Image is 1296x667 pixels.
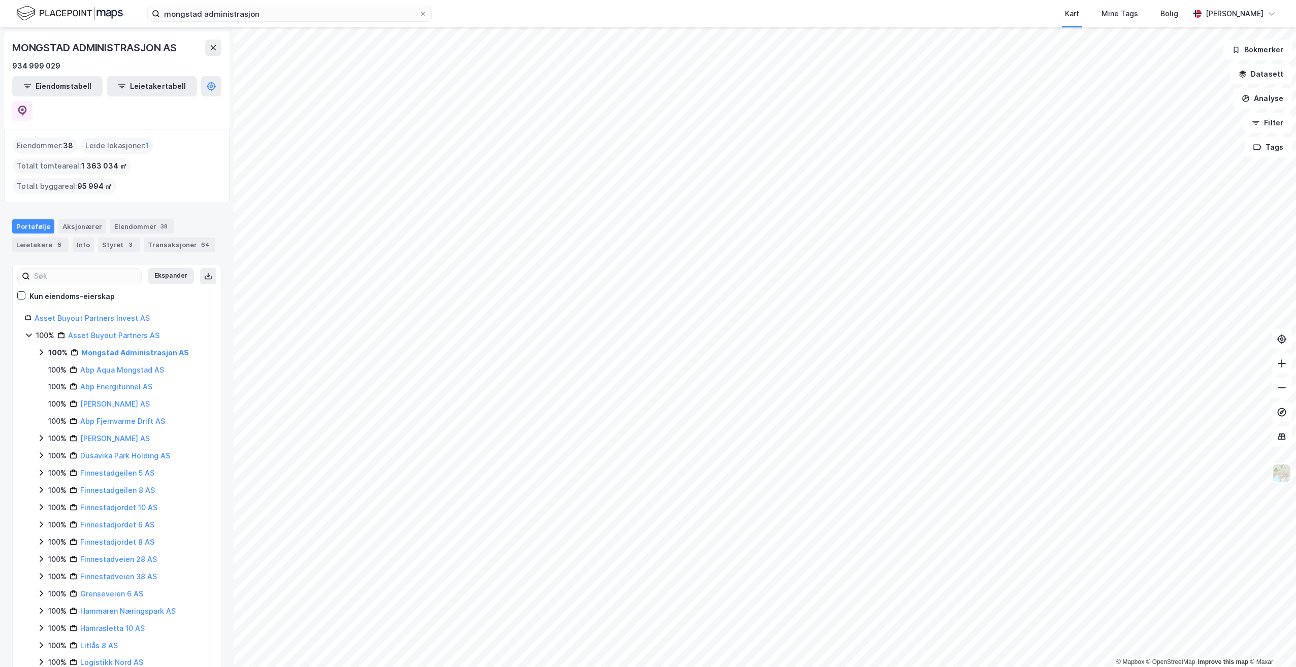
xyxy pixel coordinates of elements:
img: logo.f888ab2527a4732fd821a326f86c7f29.svg [16,5,123,22]
a: [PERSON_NAME] AS [80,434,150,443]
a: Asset Buyout Partners AS [68,331,159,340]
a: Dusavika Park Holding AS [80,451,170,460]
div: Leide lokasjoner : [81,138,153,154]
a: Finnestadgeilen 8 AS [80,486,155,494]
div: Eiendommer [110,219,174,234]
div: Leietakere [12,238,69,252]
div: 100% [48,519,67,531]
a: Finnestadjordet 10 AS [80,503,157,512]
div: 100% [36,329,54,342]
div: 100% [48,432,67,445]
div: 100% [48,364,67,376]
input: Søk på adresse, matrikkel, gårdeiere, leietakere eller personer [160,6,419,21]
div: 100% [48,381,67,393]
a: Logistikk Nord AS [80,658,143,666]
button: Filter [1243,113,1292,133]
span: 95 994 ㎡ [77,180,112,192]
div: 100% [48,347,68,359]
a: Abp Aqua Mongstad AS [80,365,164,374]
a: Finnestadveien 28 AS [80,555,157,563]
div: 38 [158,221,170,231]
div: 934 999 029 [12,60,60,72]
input: Søk [30,269,141,284]
button: Bokmerker [1223,40,1292,60]
a: Finnestadjordet 8 AS [80,538,154,546]
div: 100% [48,588,67,600]
div: 100% [48,398,67,410]
div: 100% [48,553,67,565]
a: Mongstad Administrasjon AS [81,348,189,357]
a: [PERSON_NAME] AS [80,399,150,408]
a: OpenStreetMap [1146,658,1195,665]
a: Abp Energitunnel AS [80,382,152,391]
a: Finnestadgeilen 5 AS [80,469,154,477]
div: MONGSTAD ADMINISTRASJON AS [12,40,179,56]
div: 100% [48,571,67,583]
div: [PERSON_NAME] [1206,8,1263,20]
div: 100% [48,502,67,514]
button: Eiendomstabell [12,76,103,96]
div: Aksjonærer [58,219,106,234]
div: Kun eiendoms-eierskap [29,290,115,303]
div: Totalt tomteareal : [13,158,131,174]
div: 100% [48,484,67,496]
div: 100% [48,640,67,652]
a: Improve this map [1198,658,1248,665]
a: Finnestadjordet 6 AS [80,520,154,529]
button: Ekspander [148,268,194,284]
div: Eiendommer : [13,138,77,154]
iframe: Chat Widget [1245,618,1296,667]
div: 100% [48,450,67,462]
div: 100% [48,467,67,479]
div: Mine Tags [1101,8,1138,20]
div: Bolig [1160,8,1178,20]
div: 100% [48,605,67,617]
span: 1 363 034 ㎡ [81,160,127,172]
div: Kart [1065,8,1079,20]
div: 3 [125,240,136,250]
button: Tags [1245,137,1292,157]
span: 1 [146,140,149,152]
a: Mapbox [1116,658,1144,665]
div: 6 [54,240,64,250]
div: 100% [48,536,67,548]
div: Portefølje [12,219,54,234]
a: Finnestadveien 38 AS [80,572,157,581]
a: Grenseveien 6 AS [80,589,143,598]
div: Transaksjoner [144,238,215,252]
span: 38 [63,140,73,152]
a: Abp Fjernvarme Drift AS [80,417,165,425]
div: 100% [48,622,67,635]
div: Styret [98,238,140,252]
button: Analyse [1233,88,1292,109]
a: Hammaren Næringspark AS [80,607,176,615]
img: Z [1272,463,1291,483]
div: Info [73,238,94,252]
div: Totalt byggareal : [13,178,116,194]
a: Asset Buyout Partners Invest AS [35,314,150,322]
button: Leietakertabell [107,76,197,96]
a: Litlås 8 AS [80,641,118,650]
a: Hamrasletta 10 AS [80,624,145,632]
div: 100% [48,415,67,427]
div: 64 [199,240,211,250]
button: Datasett [1230,64,1292,84]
